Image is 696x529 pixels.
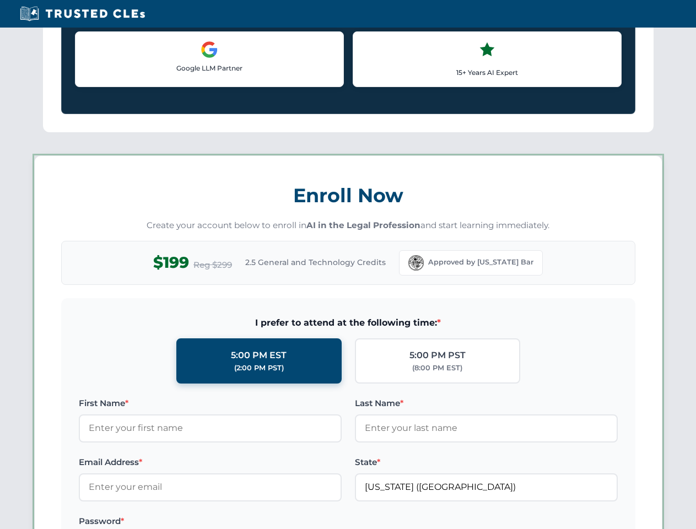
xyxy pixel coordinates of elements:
p: 15+ Years AI Expert [362,67,612,78]
input: Enter your email [79,473,342,501]
div: (2:00 PM PST) [234,363,284,374]
div: 5:00 PM PST [409,348,466,363]
p: Google LLM Partner [84,63,334,73]
p: Create your account below to enroll in and start learning immediately. [61,219,635,232]
label: State [355,456,618,469]
span: I prefer to attend at the following time: [79,316,618,330]
span: Reg $299 [193,258,232,272]
div: 5:00 PM EST [231,348,287,363]
span: $199 [153,250,189,275]
span: Approved by [US_STATE] Bar [428,257,533,268]
label: First Name [79,397,342,410]
input: Enter your first name [79,414,342,442]
input: Enter your last name [355,414,618,442]
label: Last Name [355,397,618,410]
div: (8:00 PM EST) [412,363,462,374]
span: 2.5 General and Technology Credits [245,256,386,268]
img: Google [201,41,218,58]
img: Florida Bar [408,255,424,271]
label: Email Address [79,456,342,469]
strong: AI in the Legal Profession [306,220,420,230]
input: Florida (FL) [355,473,618,501]
label: Password [79,515,342,528]
img: Trusted CLEs [17,6,148,22]
h3: Enroll Now [61,178,635,213]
